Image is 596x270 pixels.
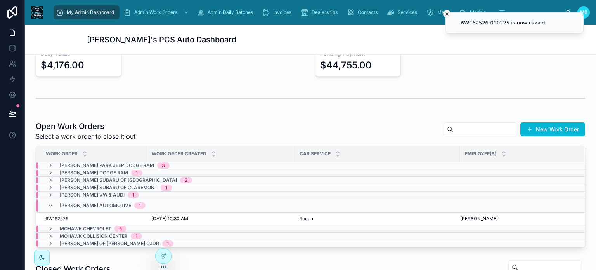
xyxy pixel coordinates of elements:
[165,185,167,191] div: 1
[132,192,134,198] div: 1
[320,59,372,71] div: $44,755.00
[60,177,177,183] span: [PERSON_NAME] Subaru of [GEOGRAPHIC_DATA]
[580,9,587,16] span: MB
[60,240,159,247] span: [PERSON_NAME] of [PERSON_NAME] CJDR
[45,216,142,222] a: 6W162526
[194,5,258,19] a: Admin Daily Batches
[67,9,114,16] span: My Admin Dashboard
[260,5,297,19] a: Invoices
[60,233,128,239] span: Mohawk Collision Center
[36,132,135,141] span: Select a work order to close it out
[461,19,545,27] div: 6W162526-090225 is now closed
[119,226,122,232] div: 5
[50,4,565,21] div: scrollable content
[121,5,193,19] a: Admin Work Orders
[358,9,378,16] span: Contacts
[60,170,128,176] span: [PERSON_NAME] Dodge Ram
[41,59,84,71] div: $4,176.00
[465,151,497,157] span: Employee(s)
[208,9,253,16] span: Admin Daily Batches
[87,34,236,45] h1: [PERSON_NAME]'s PCS Auto Dashboard
[60,226,111,232] span: Mohawk Chevrolet
[298,5,343,19] a: Dealerships
[398,9,417,16] span: Services
[60,185,158,191] span: [PERSON_NAME] Subaru of Claremont
[312,9,338,16] span: Dealerships
[273,9,291,16] span: Invoices
[151,216,188,222] span: [DATE] 10:30 AM
[457,5,491,19] a: Models
[162,162,165,169] div: 3
[36,121,135,132] h1: Open Work Orders
[135,233,137,239] div: 1
[424,5,455,19] a: Make
[437,9,450,16] span: Make
[139,202,141,209] div: 1
[443,10,451,18] button: Close toast
[60,162,154,169] span: [PERSON_NAME] Park Jeep Dodge Ram
[460,216,498,222] span: [PERSON_NAME]
[299,216,455,222] a: Recon
[299,216,313,222] span: Recon
[460,216,575,222] a: [PERSON_NAME]
[185,177,187,183] div: 2
[152,151,206,157] span: Work Order Created
[45,216,68,222] span: 6W162526
[60,192,125,198] span: [PERSON_NAME] VW & Audi
[54,5,120,19] a: My Admin Dashboard
[520,122,585,136] button: New Work Order
[136,170,138,176] div: 1
[167,240,169,247] div: 1
[134,9,177,16] span: Admin Work Orders
[151,216,290,222] a: [DATE] 10:30 AM
[345,5,383,19] a: Contacts
[60,202,131,209] span: [PERSON_NAME] Automotive
[300,151,331,157] span: Car Service
[31,6,43,19] img: App logo
[46,151,78,157] span: Work Order
[385,5,423,19] a: Services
